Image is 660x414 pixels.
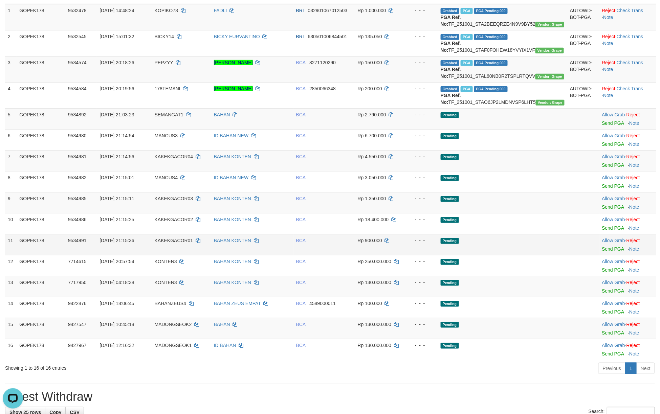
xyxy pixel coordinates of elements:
[296,112,306,117] span: BCA
[629,225,639,231] a: Note
[358,175,386,180] span: Rp 3.050.000
[17,4,65,30] td: GOPEK178
[155,322,192,327] span: MADONGSEOK2
[474,8,508,14] span: PGA Pending
[599,171,656,192] td: ·
[100,60,134,65] span: [DATE] 20:18:26
[599,82,656,108] td: · ·
[602,196,626,201] span: ·
[626,133,640,138] a: Reject
[603,67,613,72] a: Note
[68,60,87,65] span: 9534574
[617,8,643,13] a: Check Trans
[68,238,87,243] span: 9534991
[407,258,435,265] div: - - -
[474,86,508,92] span: PGA Pending
[602,309,624,315] a: Send PGA
[296,86,306,91] span: BCA
[629,141,639,147] a: Note
[602,280,626,285] span: ·
[155,280,177,285] span: KONTEN3
[598,363,625,374] a: Previous
[603,41,613,46] a: Note
[441,175,459,181] span: Pending
[602,8,616,13] a: Reject
[100,280,134,285] span: [DATE] 04:18:38
[68,259,87,264] span: 7714615
[296,259,306,264] span: BCA
[599,234,656,255] td: ·
[441,34,460,40] span: Grabbed
[358,154,386,159] span: Rp 4.550.000
[17,192,65,213] td: GOPEK178
[100,196,134,201] span: [DATE] 21:15:11
[602,288,624,294] a: Send PGA
[599,276,656,297] td: ·
[358,133,386,138] span: Rp 6.700.000
[214,196,251,201] a: BAHAN KONTEN
[68,8,87,13] span: 9532478
[214,8,227,13] a: FADLI
[358,8,386,13] span: Rp 1.000.000
[626,112,640,117] a: Reject
[625,363,637,374] a: 1
[155,8,178,13] span: KOPIKO78
[68,301,87,306] span: 9422876
[308,34,348,39] span: Copy 630501006844501 to clipboard
[100,343,134,348] span: [DATE] 12:16:32
[567,30,599,56] td: AUTOWD-BOT-PGA
[214,112,230,117] a: BAHAN
[602,343,626,348] span: ·
[407,195,435,202] div: - - -
[441,8,460,14] span: Grabbed
[602,343,625,348] a: Allow Grab
[17,318,65,339] td: GOPEK178
[535,48,564,53] span: Vendor URL: https://settle31.1velocity.biz
[626,343,640,348] a: Reject
[536,100,565,106] span: Vendor URL: https://settle31.1velocity.biz
[17,82,65,108] td: GOPEK178
[296,154,306,159] span: BCA
[214,86,253,91] a: [PERSON_NAME]
[407,279,435,286] div: - - -
[407,174,435,181] div: - - -
[407,111,435,118] div: - - -
[441,301,459,307] span: Pending
[100,8,134,13] span: [DATE] 14:48:24
[599,4,656,30] td: · ·
[296,322,306,327] span: BCA
[5,390,655,404] h1: Latest Withdraw
[17,150,65,171] td: GOPEK178
[441,112,459,118] span: Pending
[155,175,178,180] span: MANCUS4
[567,82,599,108] td: AUTOWD-BOT-PGA
[68,112,87,117] span: 9534892
[602,86,616,91] a: Reject
[626,322,640,327] a: Reject
[629,288,639,294] a: Note
[629,267,639,273] a: Note
[68,196,87,201] span: 9534985
[599,56,656,82] td: · ·
[407,237,435,244] div: - - -
[407,300,435,307] div: - - -
[17,129,65,150] td: GOPEK178
[5,234,17,255] td: 11
[441,86,460,92] span: Grabbed
[602,154,625,159] a: Allow Grab
[296,196,306,201] span: BCA
[617,86,643,91] a: Check Trans
[626,301,640,306] a: Reject
[474,34,508,40] span: PGA Pending
[567,4,599,30] td: AUTOWD-BOT-PGA
[626,259,640,264] a: Reject
[5,192,17,213] td: 9
[155,86,180,91] span: 178TEMANI
[358,34,382,39] span: Rp 135.050
[214,322,230,327] a: BAHAN
[5,30,17,56] td: 2
[68,217,87,222] span: 9534986
[441,15,461,27] b: PGA Ref. No:
[17,276,65,297] td: GOPEK178
[441,343,459,349] span: Pending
